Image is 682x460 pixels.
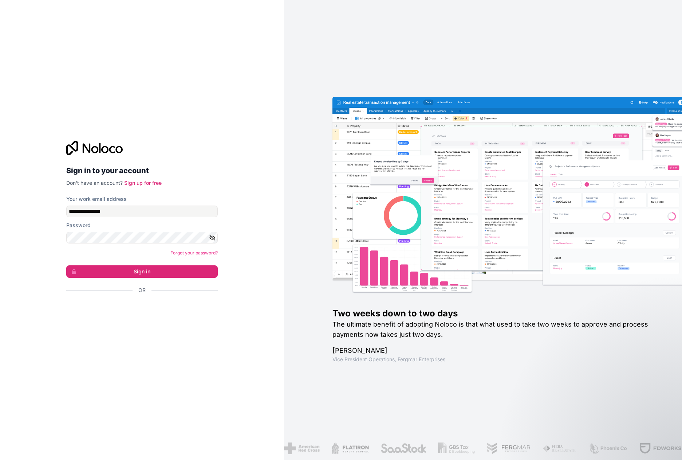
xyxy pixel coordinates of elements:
a: Sign up for free [124,180,162,186]
input: Password [66,232,218,243]
iframe: Sign in with Google Button [63,302,216,318]
span: Don't have an account? [66,180,123,186]
img: /assets/flatiron-C8eUkumj.png [331,443,369,454]
iframe: Intercom notifications message [536,405,682,456]
h1: [PERSON_NAME] [332,346,659,356]
h2: The ultimate benefit of adopting Noloco is that what used to take two weeks to approve and proces... [332,319,659,340]
img: /assets/gbstax-C-GtDUiK.png [438,443,475,454]
img: /assets/american-red-cross-BAupjrZR.png [284,443,319,454]
input: Email address [66,206,218,217]
h1: Two weeks down to two days [332,308,659,319]
span: Or [138,286,146,294]
label: Password [66,222,91,229]
button: Sign in [66,265,218,278]
a: Forgot your password? [170,250,218,256]
label: Your work email address [66,195,127,203]
h2: Sign in to your account [66,164,218,177]
h1: Vice President Operations , Fergmar Enterprises [332,356,659,363]
img: /assets/saastock-C6Zbiodz.png [381,443,426,454]
img: /assets/fergmar-CudnrXN5.png [486,443,531,454]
